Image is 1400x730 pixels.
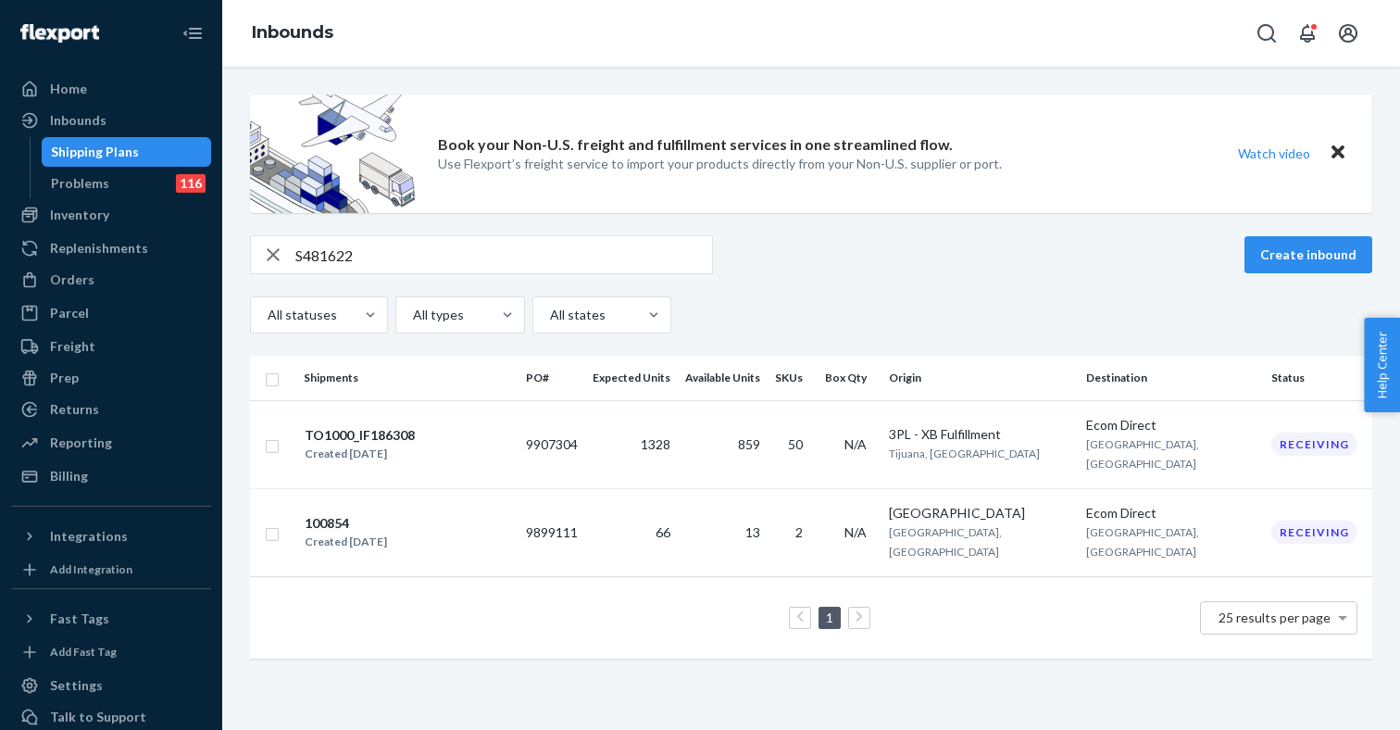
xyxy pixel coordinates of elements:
[20,24,99,43] img: Flexport logo
[50,400,99,419] div: Returns
[519,356,585,400] th: PO#
[176,174,206,193] div: 116
[844,436,867,452] span: N/A
[305,514,387,533] div: 100854
[50,304,89,322] div: Parcel
[11,298,211,328] a: Parcel
[11,106,211,135] a: Inbounds
[174,15,211,52] button: Close Navigation
[1086,525,1199,559] span: [GEOGRAPHIC_DATA], [GEOGRAPHIC_DATA]
[42,137,212,167] a: Shipping Plans
[50,239,148,258] div: Replenishments
[11,428,211,458] a: Reporting
[1086,504,1256,522] div: Ecom Direct
[305,533,387,551] div: Created [DATE]
[1330,15,1367,52] button: Open account menu
[266,306,268,324] input: All statuses
[881,356,1079,400] th: Origin
[50,369,79,387] div: Prep
[822,610,837,625] a: Page 1 is your current page
[50,337,95,356] div: Freight
[50,676,103,695] div: Settings
[438,155,1002,173] p: Use Flexport’s freight service to import your products directly from your Non-U.S. supplier or port.
[11,233,211,263] a: Replenishments
[11,200,211,230] a: Inventory
[11,363,211,393] a: Prep
[11,74,211,104] a: Home
[305,426,415,445] div: TO1000_IF186308
[1364,318,1400,412] button: Help Center
[1086,437,1199,471] span: [GEOGRAPHIC_DATA], [GEOGRAPHIC_DATA]
[1244,236,1372,273] button: Create inbound
[11,641,211,663] a: Add Fast Tag
[50,80,87,98] div: Home
[50,271,94,289] div: Orders
[585,356,678,400] th: Expected Units
[745,524,760,540] span: 13
[889,425,1071,444] div: 3PL - XB Fulfillment
[795,524,803,540] span: 2
[50,467,88,485] div: Billing
[519,488,585,576] td: 9899111
[678,356,768,400] th: Available Units
[11,395,211,424] a: Returns
[1289,15,1326,52] button: Open notifications
[50,206,109,224] div: Inventory
[305,445,415,463] div: Created [DATE]
[51,143,139,161] div: Shipping Plans
[656,524,670,540] span: 66
[889,504,1071,522] div: [GEOGRAPHIC_DATA]
[51,174,109,193] div: Problems
[844,524,867,540] span: N/A
[1271,433,1357,456] div: Receiving
[50,527,128,546] div: Integrations
[788,436,803,452] span: 50
[1248,15,1285,52] button: Open Search Box
[11,671,211,700] a: Settings
[548,306,550,324] input: All states
[1271,521,1357,544] div: Receiving
[768,356,818,400] th: SKUs
[11,522,211,551] button: Integrations
[738,436,760,452] span: 859
[411,306,413,324] input: All types
[252,22,333,43] a: Inbounds
[295,236,712,273] input: Search inbounds by name, destination, msku...
[42,169,212,198] a: Problems116
[1219,610,1331,625] span: 25 results per page
[818,356,881,400] th: Box Qty
[1326,140,1350,167] button: Close
[237,6,348,60] ol: breadcrumbs
[11,461,211,491] a: Billing
[11,332,211,361] a: Freight
[50,111,106,130] div: Inbounds
[11,265,211,295] a: Orders
[50,561,132,577] div: Add Integration
[889,525,1002,559] span: [GEOGRAPHIC_DATA], [GEOGRAPHIC_DATA]
[50,708,146,726] div: Talk to Support
[1264,356,1372,400] th: Status
[1086,416,1256,434] div: Ecom Direct
[50,610,109,628] div: Fast Tags
[11,559,211,581] a: Add Integration
[296,356,519,400] th: Shipments
[519,400,585,488] td: 9907304
[641,436,670,452] span: 1328
[50,644,117,660] div: Add Fast Tag
[50,434,112,452] div: Reporting
[1079,356,1264,400] th: Destination
[11,604,211,634] button: Fast Tags
[889,447,1040,460] span: Tijuana, [GEOGRAPHIC_DATA]
[438,134,953,156] p: Book your Non-U.S. freight and fulfillment services in one streamlined flow.
[1226,140,1322,167] button: Watch video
